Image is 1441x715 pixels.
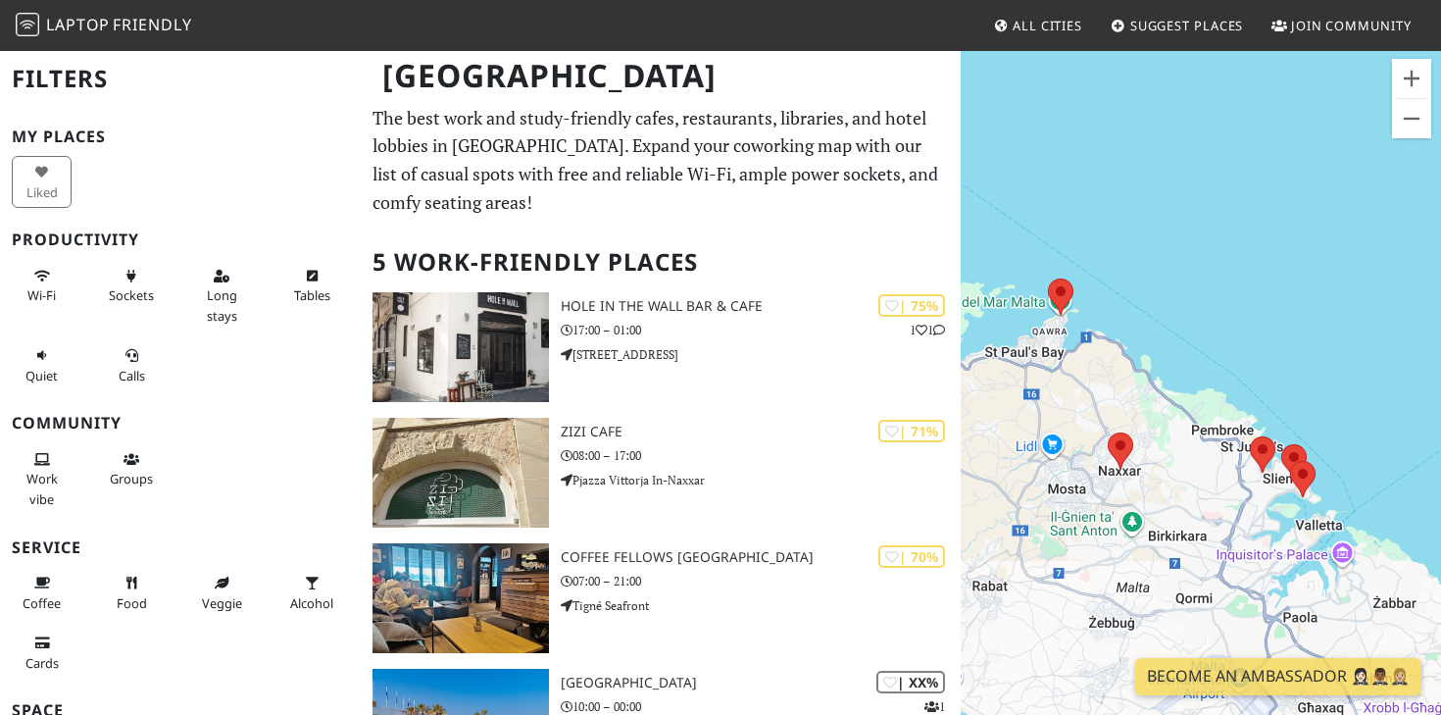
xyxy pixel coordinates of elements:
div: | 75% [878,294,945,317]
p: 07:00 – 21:00 [561,572,961,590]
a: Coffee Fellows Malta | 70% Coffee Fellows [GEOGRAPHIC_DATA] 07:00 – 21:00 Tigné Seafront [361,543,962,653]
button: Wi-Fi [12,260,72,312]
button: Calls [102,339,162,391]
p: Pjazza Vittorja In-Naxxar [561,471,961,489]
img: LaptopFriendly [16,13,39,36]
h2: 5 Work-Friendly Places [373,232,950,292]
span: Power sockets [109,286,154,304]
span: Friendly [113,14,191,35]
a: All Cities [985,8,1090,43]
span: Credit cards [25,654,59,672]
button: Long stays [192,260,252,332]
p: 08:00 – 17:00 [561,446,961,465]
span: Group tables [110,470,153,487]
button: Sockets [102,260,162,312]
h3: Community [12,414,349,433]
p: 17:00 – 01:00 [561,321,961,339]
span: All Cities [1013,17,1082,34]
span: Video/audio calls [119,367,145,384]
h3: My Places [12,128,349,146]
h3: Productivity [12,230,349,249]
img: Zizi cafe [373,418,549,528]
a: Zizi cafe | 71% Zizi cafe 08:00 – 17:00 Pjazza Vittorja In-Naxxar [361,418,962,528]
span: Alcohol [290,594,333,612]
p: Tigné Seafront [561,596,961,615]
img: Hole in the Wall Bar & Cafe [373,292,549,402]
span: Coffee [23,594,61,612]
button: Tables [282,260,342,312]
span: Long stays [207,286,237,324]
p: [STREET_ADDRESS] [561,345,961,364]
h3: Hole in the Wall Bar & Cafe [561,298,961,315]
span: Work-friendly tables [294,286,330,304]
button: Work vibe [12,443,72,515]
button: Zoom out [1392,99,1431,138]
a: Suggest Places [1103,8,1252,43]
button: Zoom in [1392,59,1431,98]
button: Groups [102,443,162,495]
div: | 71% [878,420,945,442]
a: Hole in the Wall Bar & Cafe | 75% 11 Hole in the Wall Bar & Cafe 17:00 – 01:00 [STREET_ADDRESS] [361,292,962,402]
span: Quiet [25,367,58,384]
div: | 70% [878,545,945,568]
span: People working [26,470,58,507]
h1: [GEOGRAPHIC_DATA] [367,49,958,103]
p: The best work and study-friendly cafes, restaurants, libraries, and hotel lobbies in [GEOGRAPHIC_... [373,104,950,217]
h3: [GEOGRAPHIC_DATA] [561,675,961,691]
button: Alcohol [282,567,342,619]
a: LaptopFriendly LaptopFriendly [16,9,192,43]
h3: Zizi cafe [561,424,961,440]
span: Food [117,594,147,612]
button: Coffee [12,567,72,619]
button: Food [102,567,162,619]
button: Veggie [192,567,252,619]
button: Quiet [12,339,72,391]
div: | XX% [876,671,945,693]
a: Become an Ambassador 🤵🏻‍♀️🤵🏾‍♂️🤵🏼‍♀️ [1135,658,1421,695]
p: 1 1 [910,321,945,339]
h3: Coffee Fellows [GEOGRAPHIC_DATA] [561,549,961,566]
span: Join Community [1291,17,1412,34]
img: Coffee Fellows Malta [373,543,549,653]
h3: Service [12,538,349,557]
span: Laptop [46,14,110,35]
span: Stable Wi-Fi [27,286,56,304]
a: Join Community [1264,8,1419,43]
button: Cards [12,627,72,679]
span: Suggest Places [1130,17,1244,34]
span: Veggie [202,594,242,612]
h2: Filters [12,49,349,109]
